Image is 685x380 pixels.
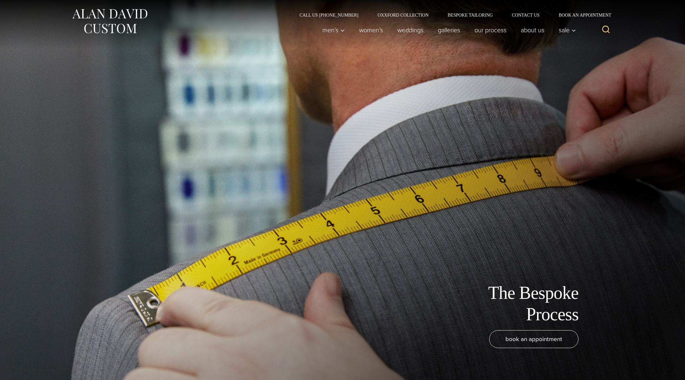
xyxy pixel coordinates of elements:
a: Book an Appointment [549,13,614,17]
a: About Us [514,24,552,36]
a: Oxxford Collection [368,13,438,17]
nav: Secondary Navigation [290,13,614,17]
span: book an appointment [505,334,562,344]
img: Alan David Custom [71,7,148,35]
h1: The Bespoke Process [435,282,578,325]
span: Men’s [322,27,345,33]
a: Galleries [431,24,468,36]
a: Women’s [352,24,390,36]
nav: Primary Navigation [315,24,579,36]
a: Contact Us [502,13,549,17]
a: Bespoke Tailoring [438,13,502,17]
button: View Search Form [598,22,614,38]
a: Call Us [PHONE_NUMBER] [290,13,368,17]
a: book an appointment [489,330,578,348]
span: Sale [559,27,576,33]
a: weddings [390,24,431,36]
a: Our Process [468,24,514,36]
